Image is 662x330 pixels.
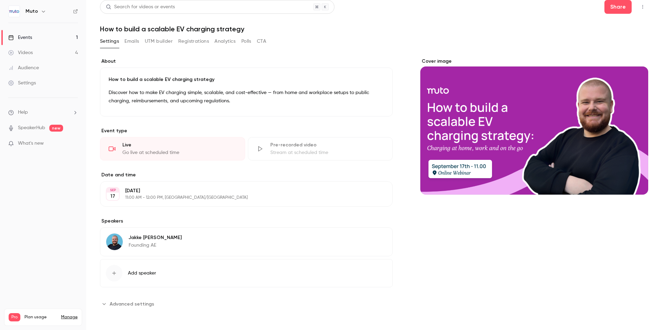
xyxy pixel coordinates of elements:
p: Event type [100,127,393,134]
div: Videos [8,49,33,56]
label: About [100,58,393,65]
h1: How to build a scalable EV charging strategy [100,25,648,33]
span: Help [18,109,28,116]
span: new [49,125,63,132]
div: Settings [8,80,36,86]
p: [DATE] [125,187,356,194]
span: Pro [9,313,20,321]
button: Settings [100,36,119,47]
div: Pre-recorded videoStream at scheduled time [248,137,393,161]
button: Emails [124,36,139,47]
section: Advanced settings [100,298,393,309]
div: SEP [107,188,119,193]
label: Cover image [420,58,648,65]
a: SpeakerHub [18,124,45,132]
img: Muto [9,6,20,17]
button: Add speaker [100,259,393,287]
div: Jakke Van DaeleJakke [PERSON_NAME]Founding AE [100,227,393,256]
div: Search for videos or events [106,3,175,11]
div: Audience [8,64,39,71]
span: Plan usage [24,314,57,320]
div: LiveGo live at scheduled time [100,137,245,161]
div: Live [122,142,237,148]
span: What's new [18,140,44,147]
span: Advanced settings [110,300,154,308]
p: Discover how to make EV charging simple, scalable, and cost-effective — from home and workplace s... [109,89,384,105]
a: Manage [61,314,78,320]
button: UTM builder [145,36,173,47]
img: Jakke Van Daele [106,234,123,250]
button: Analytics [214,36,236,47]
button: Advanced settings [100,298,158,309]
span: Add speaker [128,270,156,277]
section: Cover image [420,58,648,195]
li: help-dropdown-opener [8,109,78,116]
p: Jakke [PERSON_NAME] [129,234,182,241]
div: Stream at scheduled time [270,149,384,156]
p: Founding AE [129,242,182,249]
p: 17 [110,193,115,200]
h6: Muto [26,8,38,15]
button: CTA [257,36,266,47]
div: Go live at scheduled time [122,149,237,156]
p: 11:00 AM - 12:00 PM, [GEOGRAPHIC_DATA]/[GEOGRAPHIC_DATA] [125,195,356,200]
iframe: Noticeable Trigger [70,141,78,147]
button: Registrations [178,36,209,47]
label: Date and time [100,172,393,178]
button: Polls [241,36,251,47]
p: How to build a scalable EV charging strategy [109,76,384,83]
div: Events [8,34,32,41]
div: Pre-recorded video [270,142,384,148]
label: Speakers [100,218,393,225]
